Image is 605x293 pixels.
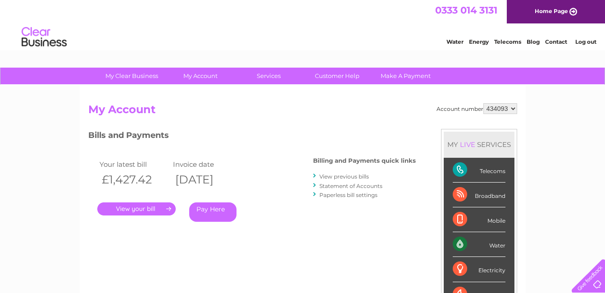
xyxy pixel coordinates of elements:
a: My Clear Business [95,68,169,84]
a: Energy [469,38,489,45]
div: Water [453,232,505,257]
a: Customer Help [300,68,374,84]
a: Services [232,68,306,84]
a: Contact [545,38,567,45]
a: View previous bills [319,173,369,180]
div: Clear Business is a trading name of Verastar Limited (registered in [GEOGRAPHIC_DATA] No. 3667643... [90,5,516,44]
a: 0333 014 3131 [435,5,497,16]
div: LIVE [458,140,477,149]
a: Make A Payment [368,68,443,84]
div: Broadband [453,183,505,207]
td: Invoice date [171,158,245,170]
div: Electricity [453,257,505,282]
th: [DATE] [171,170,245,189]
h2: My Account [88,103,517,120]
div: MY SERVICES [444,132,514,157]
div: Telecoms [453,158,505,183]
a: Water [446,38,464,45]
td: Your latest bill [97,158,171,170]
h3: Bills and Payments [88,129,416,145]
a: My Account [163,68,237,84]
th: £1,427.42 [97,170,171,189]
div: Account number [437,103,517,114]
a: . [97,202,176,215]
a: Pay Here [189,202,237,222]
a: Paperless bill settings [319,192,378,198]
h4: Billing and Payments quick links [313,157,416,164]
a: Blog [527,38,540,45]
div: Mobile [453,207,505,232]
a: Log out [575,38,596,45]
a: Telecoms [494,38,521,45]
a: Statement of Accounts [319,183,382,189]
img: logo.png [21,23,67,51]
